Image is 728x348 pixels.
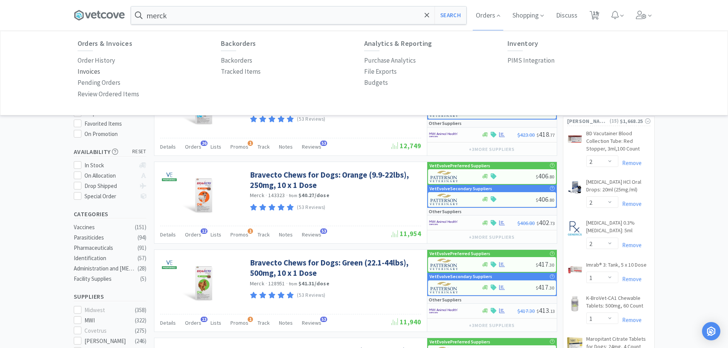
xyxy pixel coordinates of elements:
[78,78,120,88] p: Pending Orders
[618,316,642,324] a: Remove
[430,273,492,280] p: VetEvolve Secondary Suppliers
[618,275,642,283] a: Remove
[84,181,135,191] div: Drop Shipped
[320,141,327,146] span: 53
[536,285,538,291] span: $
[131,6,466,24] input: Search by item, sku, manufacturer, ingredient, size...
[132,148,146,156] span: reset
[268,192,285,199] span: 143323
[567,117,609,125] span: [PERSON_NAME]
[250,257,419,278] a: Bravecto Chews for Dogs: Green (22.1-44lbs), 500mg, 10 x 1 Dose
[84,171,135,180] div: On Allocation
[138,243,146,253] div: ( 91 )
[160,256,178,274] img: badf310d0ea842e9930d5bc0481873db_341.png
[302,231,321,238] span: Reviews
[74,274,136,283] div: Facility Supplies
[537,308,539,314] span: $
[465,232,518,243] button: +3more suppliers
[135,316,146,325] div: ( 322 )
[537,132,539,138] span: $
[549,132,555,138] span: . 77
[587,13,602,20] a: 19
[248,317,253,322] span: 1
[537,218,555,227] span: 402
[536,172,554,180] span: 406
[135,337,146,346] div: ( 246 )
[230,231,248,238] span: Promos
[78,66,100,77] a: Invoices
[248,228,253,234] span: 1
[230,319,248,326] span: Promos
[286,280,288,287] span: ·
[74,223,136,232] div: Vaccines
[248,141,253,146] span: 1
[586,130,650,155] a: BD Vacutainer Blood Collection Tube: Red Stopper, 3ml,100 Count
[180,170,228,219] img: 24710d7629884bd0a74ef18355fba1d0_474195.jpg
[138,233,146,242] div: ( 94 )
[430,185,492,192] p: VetEvolve Secondary Suppliers
[618,241,642,249] a: Remove
[517,308,535,314] span: $417.30
[286,192,288,199] span: ·
[429,296,462,303] p: Other Suppliers
[429,208,462,215] p: Other Suppliers
[435,6,466,24] button: Search
[279,231,293,238] span: Notes
[74,243,136,253] div: Pharmaceuticals
[586,178,650,196] a: [MEDICAL_DATA] HCl Oral Drops: 20ml (25mg/ml)
[84,129,146,139] div: On Promotion
[507,55,555,66] p: PIMS Integration
[620,117,650,125] div: $1,668.25
[74,292,146,301] h5: Suppliers
[702,322,720,340] div: Open Intercom Messenger
[84,306,132,315] div: Midwest
[250,170,419,191] a: Bravecto Chews for Dogs: Orange (9.9-22lbs), 250mg, 10 x 1 Dose
[74,264,136,273] div: Administration and [MEDICAL_DATA]
[536,262,538,268] span: $
[364,55,416,66] p: Purchase Analytics
[429,129,458,141] img: f6b2451649754179b5b4e0c70c3f7cb0_2.png
[517,220,535,227] span: $406.80
[430,259,459,270] img: f5e969b455434c6296c6d81ef179fa71_3.png
[302,143,321,150] span: Reviews
[78,89,139,99] p: Review Ordered Items
[567,262,582,277] img: 40d831615bb0444ab0020571fa66fc9e_58249.jpeg
[536,174,538,180] span: $
[230,143,248,150] span: Promos
[135,306,146,315] div: ( 358 )
[74,254,136,263] div: Identification
[221,66,261,77] a: Tracked Items
[201,228,208,234] span: 12
[84,326,132,335] div: Covetrus
[549,220,555,226] span: . 73
[258,231,270,238] span: Track
[364,77,388,88] a: Budgets
[160,143,176,150] span: Details
[78,40,221,47] h6: Orders & Invoices
[586,219,650,237] a: [MEDICAL_DATA] 0.3% [MEDICAL_DATA]: 5ml
[297,291,326,299] p: (53 Reviews)
[84,119,146,128] div: Favorited Items
[548,262,554,268] span: . 30
[430,162,490,169] p: VetEvolve Preferred Suppliers
[84,192,135,201] div: Special Order
[537,306,555,315] span: 413
[221,55,252,66] a: Backorders
[135,223,146,232] div: ( 151 )
[180,257,228,307] img: 76e58fe997d347618ea1d4a8e3de278d_474198.jpg
[586,261,647,272] a: Imrab® 3: Tank, 5 x 10 Dose
[78,77,120,88] a: Pending Orders
[160,168,178,186] img: badf310d0ea842e9930d5bc0481873db_341.png
[135,326,146,335] div: ( 275 )
[221,40,364,47] h6: Backorders
[289,193,297,198] span: from
[298,280,329,287] strong: $41.31 / dose
[567,296,582,311] img: 4934d63315954696a2b0f53771d90f68_566396.jpeg
[364,78,388,88] p: Budgets
[320,317,327,322] span: 53
[211,319,221,326] span: Lists
[185,319,201,326] span: Orders
[250,280,264,287] a: Merck
[78,89,139,100] a: Review Ordered Items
